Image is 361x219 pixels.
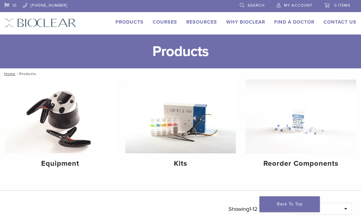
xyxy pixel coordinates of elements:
span: 1-12 of 44 [249,206,271,212]
a: Reorder Components [246,80,356,173]
span: 0 items [334,3,350,8]
a: Home [2,72,15,76]
a: Products [115,19,144,25]
a: Contact Us [324,19,356,25]
img: Kits [125,80,236,153]
a: Why Bioclear [226,19,265,25]
span: Search [248,3,265,8]
a: Courses [153,19,177,25]
img: Reorder Components [246,80,356,153]
h4: Equipment [10,158,111,169]
a: Back To Top [259,196,320,212]
h4: Kits [130,158,231,169]
span: My Account [284,3,312,8]
p: Showing results [229,203,287,215]
img: Bioclear [5,18,76,27]
h4: Reorder Components [250,158,351,169]
a: Equipment [5,80,115,173]
a: Resources [186,19,217,25]
span: / [15,72,19,75]
a: Find A Doctor [274,19,314,25]
img: Equipment [5,80,115,153]
a: Kits [125,80,236,173]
